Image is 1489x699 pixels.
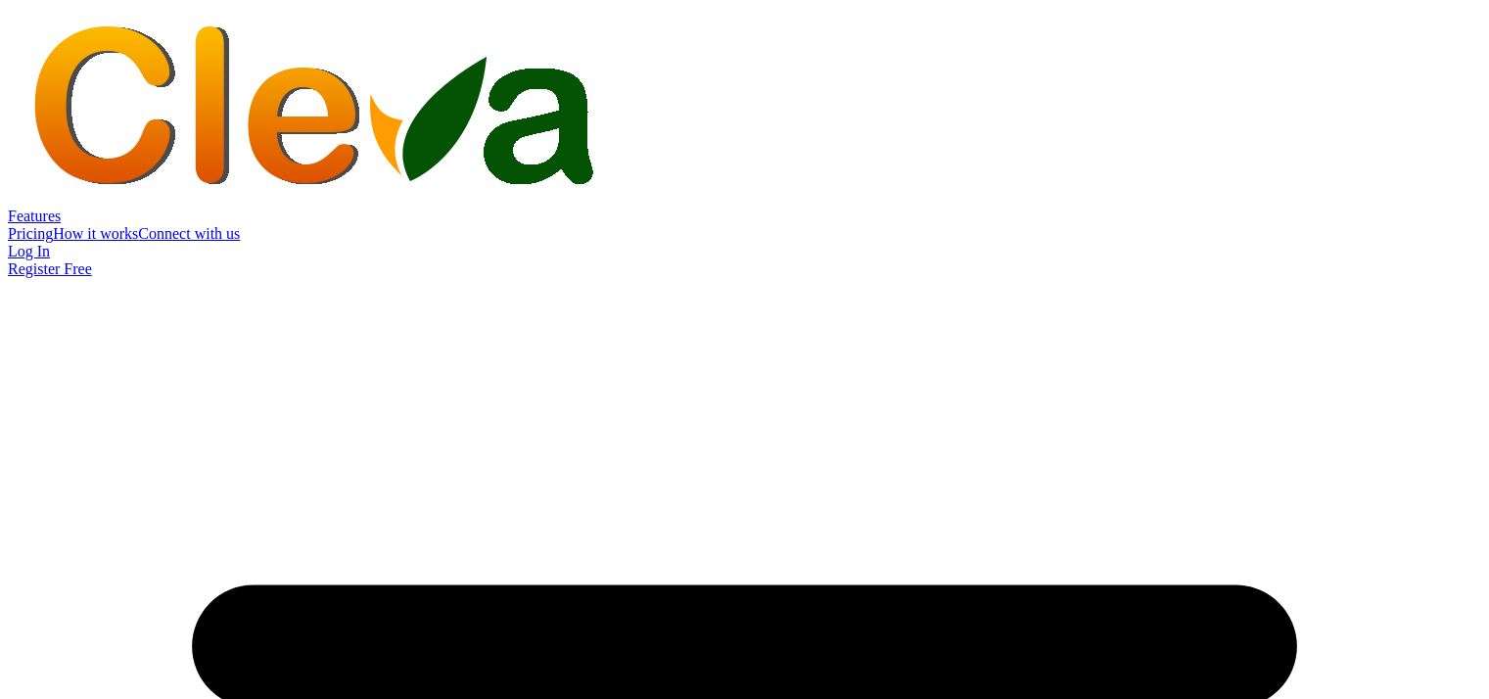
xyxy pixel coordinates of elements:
[53,225,138,242] a: How it works
[138,225,240,242] a: Connect with us
[8,225,53,242] a: Pricing
[8,243,50,259] a: Log In
[8,208,61,224] a: Features
[8,8,627,204] img: cleva_logo.png
[8,260,92,277] a: Register Free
